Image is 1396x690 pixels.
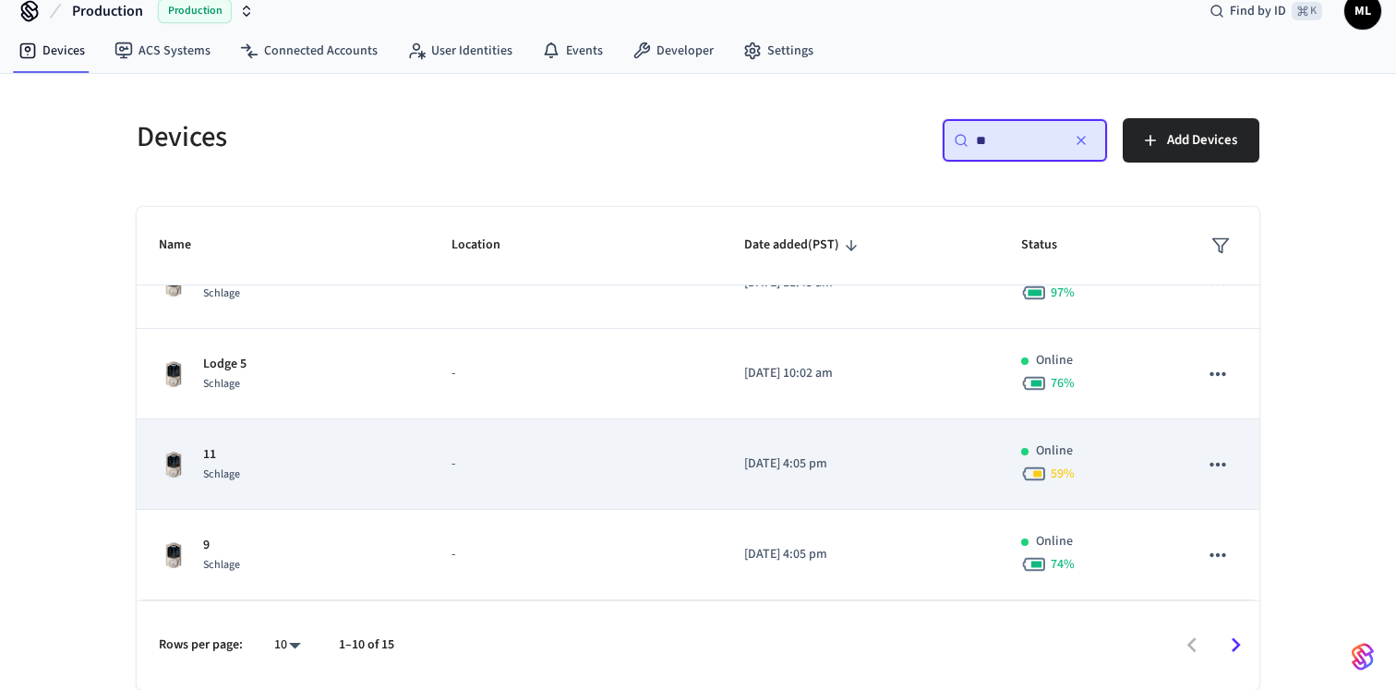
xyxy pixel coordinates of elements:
p: Online [1036,532,1073,551]
span: Schlage [203,557,240,573]
button: Add Devices [1123,118,1259,163]
span: Status [1021,231,1081,260]
a: Connected Accounts [225,34,392,67]
button: Go to next page [1214,623,1258,667]
img: Schlage Sense Smart Deadbolt with Camelot Trim, Front [159,540,188,570]
p: Online [1036,442,1073,461]
a: Devices [4,34,100,67]
p: [DATE] 10:02 am [744,364,977,383]
a: User Identities [392,34,527,67]
a: Events [527,34,618,67]
span: Schlage [203,285,240,301]
p: - [451,364,700,383]
p: Lodge 5 [203,355,247,374]
span: Location [451,231,524,260]
span: 59 % [1051,465,1075,483]
span: Name [159,231,215,260]
div: 10 [265,632,309,659]
img: SeamLogoGradient.69752ec5.svg [1352,642,1374,672]
span: Date added(PST) [744,231,863,260]
img: Schlage Sense Smart Deadbolt with Camelot Trim, Front [159,359,188,389]
span: Schlage [203,376,240,392]
p: 9 [203,536,240,555]
p: - [451,545,700,564]
span: Find by ID [1230,2,1286,20]
a: ACS Systems [100,34,225,67]
p: - [451,454,700,474]
h5: Devices [137,118,687,156]
a: Developer [618,34,728,67]
p: Rows per page: [159,636,243,655]
span: Schlage [203,466,240,482]
a: Settings [728,34,828,67]
p: [DATE] 4:05 pm [744,545,977,564]
span: 97 % [1051,284,1075,302]
span: Add Devices [1167,128,1237,152]
p: 11 [203,445,240,465]
p: Online [1036,351,1073,370]
span: ⌘ K [1292,2,1322,20]
span: 74 % [1051,555,1075,574]
p: 1–10 of 15 [339,636,394,655]
p: [DATE] 4:05 pm [744,454,977,474]
span: 76 % [1051,374,1075,393]
img: Schlage Sense Smart Deadbolt with Camelot Trim, Front [159,450,188,479]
